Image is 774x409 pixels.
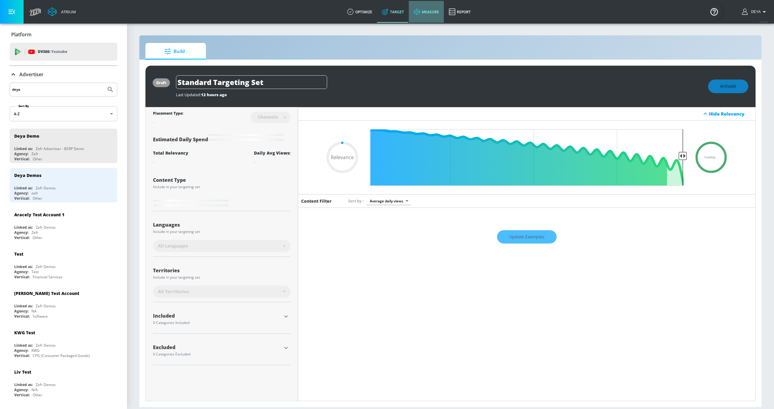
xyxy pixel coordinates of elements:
div: KWG TestLinked as:Zefr DemosAgency:KWGVertical:CPG (Consumer Packaged Goods) [10,325,117,360]
label: Sort By [17,104,30,108]
div: Deya DemoLinked as:Zefr Advertiser - BSRP DemoAgency:ZefrVertical:Other [10,129,117,163]
div: Hide Relevancy [709,111,752,117]
div: Atrium [59,9,76,15]
div: Estimated Daily Spend [153,129,291,143]
div: Other [33,196,42,201]
div: N/A [31,387,38,392]
div: Agency: [14,348,28,353]
div: [PERSON_NAME] Test AccountLinked as:Zefr DemosAgency:NAVertical:Software [10,286,117,320]
span: All Territories [158,289,189,295]
div: Other [33,235,42,240]
div: Liv Test [14,369,31,375]
div: Zefr Demos [36,343,56,348]
div: Linked as: [14,343,33,348]
div: Zefr Demos [36,303,56,309]
div: draft [156,80,166,85]
div: Vertical: [14,274,30,280]
div: Test [14,251,23,257]
div: TestLinked as:Zefr DemosAgency:TestVertical:Financial Services [10,247,117,281]
a: Report [444,1,476,23]
div: Zefr Demos [36,382,56,387]
div: Aracely Test Account 1Linked as:Zefr DemosAgency:ZefrVertical:Other [10,207,117,242]
div: Liv TestLinked as:Zefr DemosAgency:N/AVertical:Other [10,365,117,399]
a: measure [409,1,444,23]
div: Zefr Advertiser - BSRP Demo [36,146,84,151]
div: Territories [153,268,291,273]
div: KWG Test [14,330,35,335]
div: Hide Relevancy [298,107,755,121]
input: Final Threshold [366,129,687,186]
span: login as: deya.mansell@zefr.com [749,10,761,14]
div: Linked as: [14,225,33,230]
div: Zefr Demos [36,225,56,230]
div: Agency: [14,387,28,392]
div: Daily Avg Views: [254,150,291,156]
div: Included [153,313,281,318]
span: Loading... [704,156,718,159]
div: Deya DemosLinked as:Zefr DemosAgency:zefrVertical:Other [10,168,117,202]
div: All Languages [153,240,291,252]
h6: Content Filter [301,198,332,204]
div: Linked as: [14,303,33,309]
div: KWG [31,348,40,353]
a: Target [377,1,409,23]
div: Vertical: [14,196,30,201]
button: Submit Search [104,83,117,96]
p: DV360: [38,48,67,55]
div: Content Type [153,178,291,182]
div: Test [31,269,39,274]
div: Include in your targeting set [153,230,291,234]
div: Zefr [31,230,38,235]
p: Platform [11,31,31,38]
div: Vertical: [14,156,30,162]
p: Youtube [51,48,67,55]
div: Placement Type: [153,111,183,117]
span: Build [151,44,197,59]
span: Sort by [348,198,364,204]
div: Linked as: [14,146,33,151]
div: Agency: [14,151,28,156]
div: 0 Categories Included [153,321,281,325]
div: CPG (Consumer Packaged Goods) [33,353,90,358]
div: Agency: [14,309,28,314]
div: Languages [153,222,291,227]
span: Relevance [331,155,354,160]
div: 0 Categories Excluded [153,352,281,356]
div: [PERSON_NAME] Test Account [14,290,79,296]
div: Last Updated: [176,92,702,97]
div: Zefr Demos [36,185,56,191]
div: Channels [255,114,281,119]
div: All Territories [153,286,291,298]
div: Deya Demo [14,133,39,139]
div: Linked as: [14,264,33,269]
div: Other [33,392,42,398]
div: Agency: [14,191,28,196]
span: v 4.24.0 [759,20,768,23]
div: NA [31,309,37,314]
button: Deya [742,8,768,15]
div: Other [33,156,42,162]
div: Advertiser [10,66,117,83]
a: Atrium [48,7,76,16]
div: Agency: [14,230,28,235]
div: Vertical: [14,392,30,398]
button: Open Resource Center [706,3,723,20]
div: Zefr Demos [36,264,56,269]
div: Software [33,314,48,319]
div: Include in your targeting set [153,276,291,279]
span: Estimated Daily Spend [153,136,208,143]
div: Zefr [31,151,38,156]
div: Vertical: [14,314,30,319]
div: Aracely Test Account 1 [14,212,64,218]
span: 12 hours ago [201,92,227,97]
div: A-Z [10,106,117,121]
div: zefr [31,191,38,196]
div: Linked as: [14,185,33,191]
